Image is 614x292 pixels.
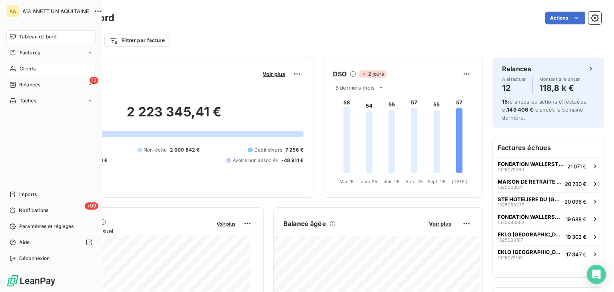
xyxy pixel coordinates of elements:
span: 7 256 € [285,146,303,154]
span: Voir plus [263,71,285,77]
div: Open Intercom Messenger [587,265,606,284]
span: 1325073289 [498,167,524,172]
span: Voir plus [429,220,451,227]
span: EKLO [GEOGRAPHIC_DATA] [498,249,563,255]
button: Voir plus [214,220,238,227]
button: MAISON DE RETRAITE [GEOGRAPHIC_DATA]132506307720 730 € [493,175,604,192]
span: FONDATION WALLERSTEIN [498,161,564,167]
span: 1325083303 [498,220,524,225]
span: Clients [20,65,36,72]
button: Filtrer par facture [104,34,170,47]
span: Chiffre d'affaires mensuel [45,227,211,235]
span: 1325073183 [498,255,523,260]
span: Débit divers [254,146,282,154]
h6: DSO [333,69,347,79]
h2: 2 223 345,41 € [45,104,303,128]
span: Avoirs non associés [233,157,278,164]
span: Non-échu [144,146,167,154]
span: 20 096 € [564,198,586,205]
span: 15 [502,98,508,105]
button: FONDATION WALLERSTEIN132507328921 071 € [493,157,604,175]
span: 1325083237 [498,202,524,207]
span: Notifications [19,207,48,214]
span: Aide [19,239,30,246]
button: Actions [545,12,585,24]
span: FONDATION WALLERSTEIN [498,214,562,220]
span: Imports [19,191,37,198]
tspan: Mai 25 [339,179,354,184]
span: Voir plus [217,221,235,227]
span: 19 302 € [566,234,586,240]
span: Relances [19,81,40,88]
span: 12 [90,77,98,84]
h4: 12 [502,82,526,94]
span: 2 jours [359,70,386,78]
span: À effectuer [502,77,526,82]
span: Tâches [20,97,36,104]
span: A13 ANETT UN AQUITAINE [22,8,89,14]
span: MAISON DE RETRAITE [GEOGRAPHIC_DATA] [498,178,562,185]
h6: Relances [502,64,531,74]
tspan: Sept. 25 [428,179,446,184]
button: Voir plus [260,70,287,78]
span: Tableau de bord [19,33,56,40]
span: 149 406 € [507,106,533,113]
span: 6 derniers mois [335,84,375,91]
tspan: Juil. 25 [384,179,400,184]
a: Aide [6,236,96,249]
button: Voir plus [427,220,454,227]
span: +99 [85,202,98,210]
span: -48 911 € [281,157,303,164]
tspan: Juin 25 [361,179,377,184]
h4: 118,8 k € [539,82,580,94]
span: 17 347 € [566,251,586,258]
span: 21 071 € [567,163,586,170]
div: AA [6,5,19,18]
span: STE HOTELIERE DU [GEOGRAPHIC_DATA] [498,196,561,202]
h6: Factures échues [493,138,604,157]
tspan: Août 25 [405,179,423,184]
span: 1325083197 [498,238,523,242]
span: Paramètres et réglages [19,223,74,230]
span: 20 730 € [565,181,586,187]
span: 19 688 € [566,216,586,222]
span: relances ou actions effectuées et relancés la semaine dernière. [502,98,586,121]
span: Déconnexion [19,255,50,262]
tspan: [DATE] [452,179,467,184]
button: FONDATION WALLERSTEIN132508330319 688 € [493,210,604,228]
span: Montant à relancer [539,77,580,82]
button: EKLO [GEOGRAPHIC_DATA]132508319719 302 € [493,228,604,245]
button: STE HOTELIERE DU [GEOGRAPHIC_DATA]132508323720 096 € [493,192,604,210]
h6: Balance âgée [283,219,326,228]
span: 2 000 842 € [170,146,200,154]
span: 1325063077 [498,185,524,190]
span: Factures [20,49,40,56]
span: EKLO [GEOGRAPHIC_DATA] [498,231,562,238]
img: Logo LeanPay [6,274,56,287]
button: EKLO [GEOGRAPHIC_DATA]132507318317 347 € [493,245,604,263]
